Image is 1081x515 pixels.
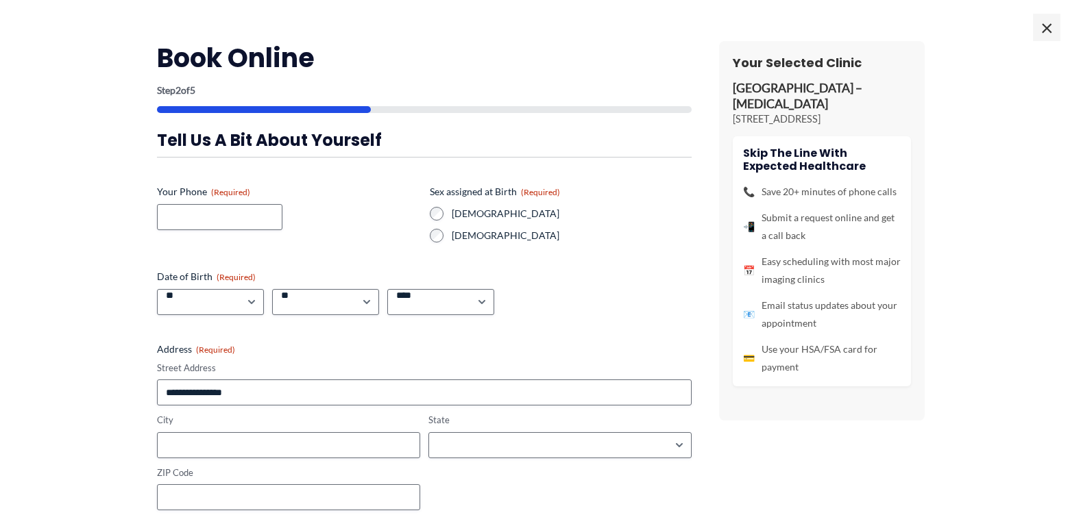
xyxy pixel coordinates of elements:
[743,297,901,332] li: Email status updates about your appointment
[157,270,256,284] legend: Date of Birth
[743,305,755,323] span: 📧
[452,229,692,242] label: [DEMOGRAPHIC_DATA]
[743,253,901,288] li: Easy scheduling with most major imaging clinics
[743,183,901,201] li: Save 20+ minutes of phone calls
[743,218,755,236] span: 📲
[211,187,250,197] span: (Required)
[428,414,692,427] label: State
[743,209,901,244] li: Submit a request online and get a call back
[733,55,911,71] h3: Your Selected Clinic
[521,187,560,197] span: (Required)
[196,344,235,355] span: (Required)
[157,41,692,75] h2: Book Online
[743,183,755,201] span: 📞
[157,414,420,427] label: City
[157,129,692,151] h3: Tell us a bit about yourself
[743,340,901,376] li: Use your HSA/FSA card for payment
[743,349,755,367] span: 💳
[430,185,560,199] legend: Sex assigned at Birth
[190,84,195,96] span: 5
[157,185,419,199] label: Your Phone
[743,147,901,173] h4: Skip the line with Expected Healthcare
[733,81,911,112] p: [GEOGRAPHIC_DATA] – [MEDICAL_DATA]
[157,86,692,95] p: Step of
[743,262,755,279] span: 📅
[157,466,420,479] label: ZIP Code
[217,272,256,282] span: (Required)
[157,342,235,356] legend: Address
[175,84,181,96] span: 2
[1033,14,1060,41] span: ×
[733,112,911,126] p: [STREET_ADDRESS]
[452,207,692,221] label: [DEMOGRAPHIC_DATA]
[157,362,692,375] label: Street Address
